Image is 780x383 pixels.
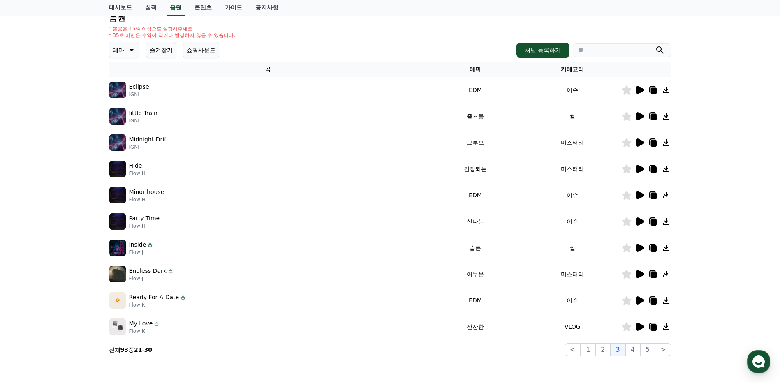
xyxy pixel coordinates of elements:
td: 슬픈 [427,235,524,261]
p: IGNI [129,118,157,124]
strong: 21 [134,346,142,353]
td: 미스터리 [524,261,621,287]
strong: 30 [144,346,152,353]
p: Flow J [129,275,174,282]
p: IGNI [129,91,149,98]
p: Party Time [129,214,160,223]
button: 5 [640,343,655,356]
td: VLOG [524,314,621,340]
p: Flow H [129,196,164,203]
button: 쇼핑사운드 [183,42,219,58]
td: 즐거움 [427,103,524,129]
span: 홈 [26,273,31,279]
p: My Love [129,319,153,328]
p: Inside [129,240,146,249]
td: 신나는 [427,208,524,235]
p: Ready For A Date [129,293,179,302]
h4: 음원 [109,13,671,22]
td: EDM [427,182,524,208]
p: IGNI [129,144,169,150]
button: 3 [611,343,625,356]
td: 긴장되는 [427,156,524,182]
button: 채널 등록하기 [516,43,569,58]
p: Hide [129,162,142,170]
td: EDM [427,287,524,314]
td: EDM [427,77,524,103]
p: Flow K [129,328,160,335]
img: music [109,240,126,256]
td: 이슈 [524,208,621,235]
p: Flow H [129,223,160,229]
button: 4 [625,343,640,356]
p: Flow K [129,302,187,308]
img: music [109,108,126,125]
td: 썰 [524,103,621,129]
button: 1 [581,343,595,356]
td: 이슈 [524,77,621,103]
p: 테마 [113,44,124,56]
p: 전체 중 - [109,346,153,354]
strong: 93 [120,346,128,353]
img: music [109,318,126,335]
td: 그루브 [427,129,524,156]
p: Flow J [129,249,154,256]
a: 대화 [54,261,106,281]
img: music [109,292,126,309]
img: music [109,266,126,282]
img: music [109,134,126,151]
p: * 볼륨은 15% 이상으로 설정해주세요. [109,25,236,32]
span: 설정 [127,273,137,279]
a: 설정 [106,261,158,281]
p: Minor house [129,188,164,196]
img: music [109,187,126,203]
p: Endless Dark [129,267,167,275]
td: 잔잔한 [427,314,524,340]
td: 어두운 [427,261,524,287]
th: 곡 [109,62,427,77]
p: Eclipse [129,83,149,91]
th: 카테고리 [524,62,621,77]
button: > [655,343,671,356]
p: Flow H [129,170,146,177]
p: Midnight Drift [129,135,169,144]
span: 대화 [75,273,85,280]
img: music [109,82,126,98]
td: 미스터리 [524,129,621,156]
img: music [109,161,126,177]
button: 즐겨찾기 [146,42,176,58]
p: * 35초 미만은 수익이 적거나 발생하지 않을 수 있습니다. [109,32,236,39]
td: 미스터리 [524,156,621,182]
td: 이슈 [524,287,621,314]
button: 테마 [109,42,139,58]
td: 썰 [524,235,621,261]
th: 테마 [427,62,524,77]
button: 2 [595,343,610,356]
a: 홈 [2,261,54,281]
td: 이슈 [524,182,621,208]
img: music [109,213,126,230]
p: little Train [129,109,157,118]
button: < [565,343,581,356]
